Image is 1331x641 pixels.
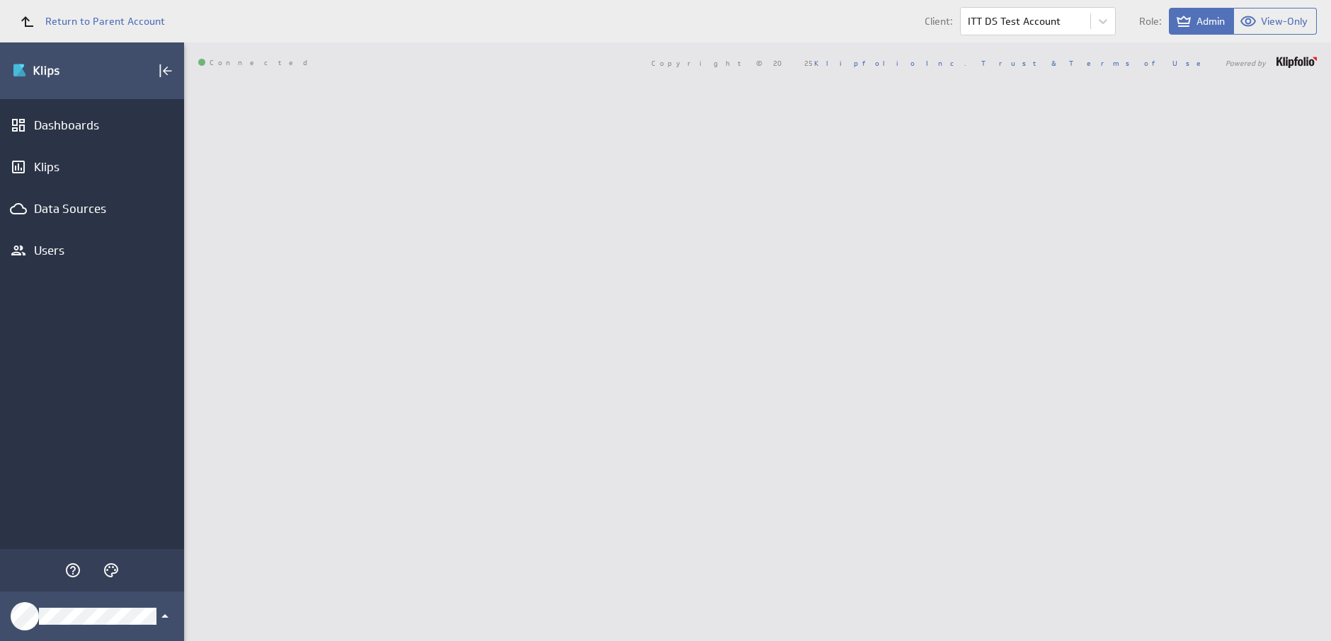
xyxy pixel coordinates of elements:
div: Users [34,243,150,258]
div: Dashboards [34,117,150,133]
div: Themes [99,558,123,582]
span: Return to Parent Account [45,16,165,26]
img: logo-footer.png [1276,57,1317,68]
div: Klips [34,159,150,175]
svg: Themes [103,562,120,579]
a: Trust & Terms of Use [981,58,1211,68]
div: ITT DS Test Account [968,16,1061,26]
img: Klipfolio klips logo [12,59,111,82]
button: View as View-Only [1234,8,1317,35]
div: Go to Dashboards [12,59,111,82]
a: Klipfolio Inc. [814,58,966,68]
button: View as Admin [1169,8,1234,35]
span: Powered by [1226,59,1266,67]
span: View-Only [1261,15,1308,28]
span: Connected: ID: dpnc-26 Online: true [198,59,316,67]
a: Return to Parent Account [11,6,165,37]
span: Client: [925,16,953,26]
div: Data Sources [34,201,150,216]
div: Help [61,558,85,582]
div: Collapse [154,59,178,83]
span: Copyright © 2025 [651,59,966,67]
span: Role: [1139,16,1162,26]
span: Admin [1196,15,1225,28]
